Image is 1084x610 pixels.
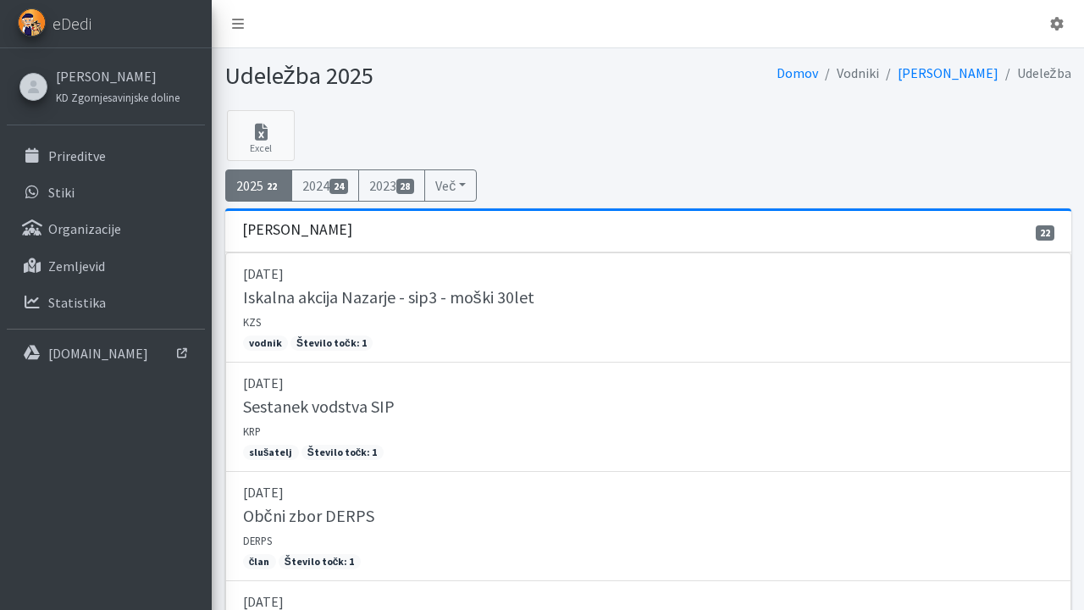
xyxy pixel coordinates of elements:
h5: Občni zbor DERPS [243,506,374,526]
span: 22 [1036,225,1054,241]
a: Prireditve [7,139,205,173]
li: Udeležba [998,61,1071,86]
span: eDedi [53,11,91,36]
a: Zemljevid [7,249,205,283]
a: [DATE] Iskalna akcija Nazarje - sip3 - moški 30let KZS vodnik Število točk: 1 [225,252,1071,363]
span: 22 [263,179,282,194]
small: KD Zgornjesavinjske doline [56,91,180,104]
small: DERPS [243,534,272,547]
span: slušatelj [243,445,299,460]
p: Organizacije [48,220,121,237]
span: 28 [396,179,415,194]
a: 202328 [358,169,426,202]
h1: Udeležba 2025 [225,61,642,91]
span: Število točk: 1 [301,445,384,460]
li: Vodniki [818,61,879,86]
a: [DATE] Sestanek vodstva SIP KRP slušatelj Število točk: 1 [225,363,1071,472]
a: Statistika [7,286,205,319]
small: KRP [243,424,261,438]
a: [PERSON_NAME] [898,64,998,81]
h5: Sestanek vodstva SIP [243,396,395,417]
p: Statistika [48,294,106,311]
p: [DOMAIN_NAME] [48,345,148,362]
a: [DOMAIN_NAME] [7,336,205,370]
a: Stiki [7,175,205,209]
p: Stiki [48,184,75,201]
span: Število točk: 1 [279,554,361,569]
p: [DATE] [243,373,1054,393]
a: 202424 [291,169,359,202]
h3: [PERSON_NAME] [242,221,352,239]
a: [DATE] Občni zbor DERPS DERPS član Število točk: 1 [225,472,1071,581]
a: [PERSON_NAME] [56,66,180,86]
p: [DATE] [243,482,1054,502]
p: [DATE] [243,263,1054,284]
span: vodnik [243,335,288,351]
button: Več [424,169,477,202]
p: Prireditve [48,147,106,164]
a: Organizacije [7,212,205,246]
span: Število točk: 1 [290,335,373,351]
a: 202522 [225,169,293,202]
span: 24 [329,179,348,194]
img: eDedi [18,8,46,36]
p: Zemljevid [48,258,105,274]
a: Excel [227,110,295,161]
h5: Iskalna akcija Nazarje - sip3 - moški 30let [243,287,534,308]
a: KD Zgornjesavinjske doline [56,86,180,107]
a: Domov [777,64,818,81]
span: član [243,554,276,569]
small: KZS [243,315,261,329]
